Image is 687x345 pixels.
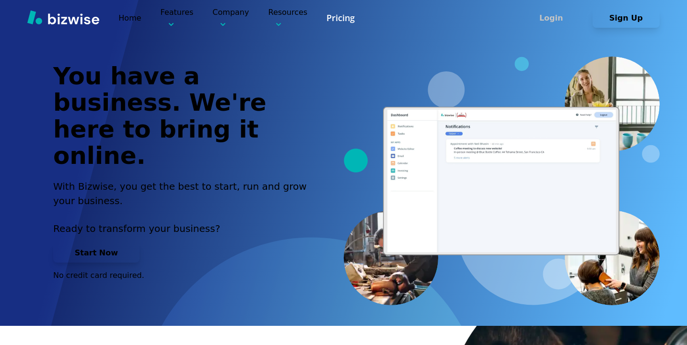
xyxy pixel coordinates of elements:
p: Resources [268,7,307,29]
a: Login [518,13,593,23]
p: No credit card required. [53,270,318,281]
h1: You have a business. We're here to bring it online. [53,63,318,170]
p: Company [212,7,249,29]
button: Start Now [53,243,140,263]
button: Login [518,9,585,28]
p: Features [161,7,194,29]
img: Bizwise Logo [27,10,99,24]
p: Ready to transform your business? [53,221,318,236]
button: Sign Up [593,9,660,28]
h2: With Bizwise, you get the best to start, run and grow your business. [53,179,318,208]
a: Start Now [53,248,140,257]
a: Sign Up [593,13,660,23]
a: Home [118,13,141,23]
a: Pricing [326,12,355,24]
